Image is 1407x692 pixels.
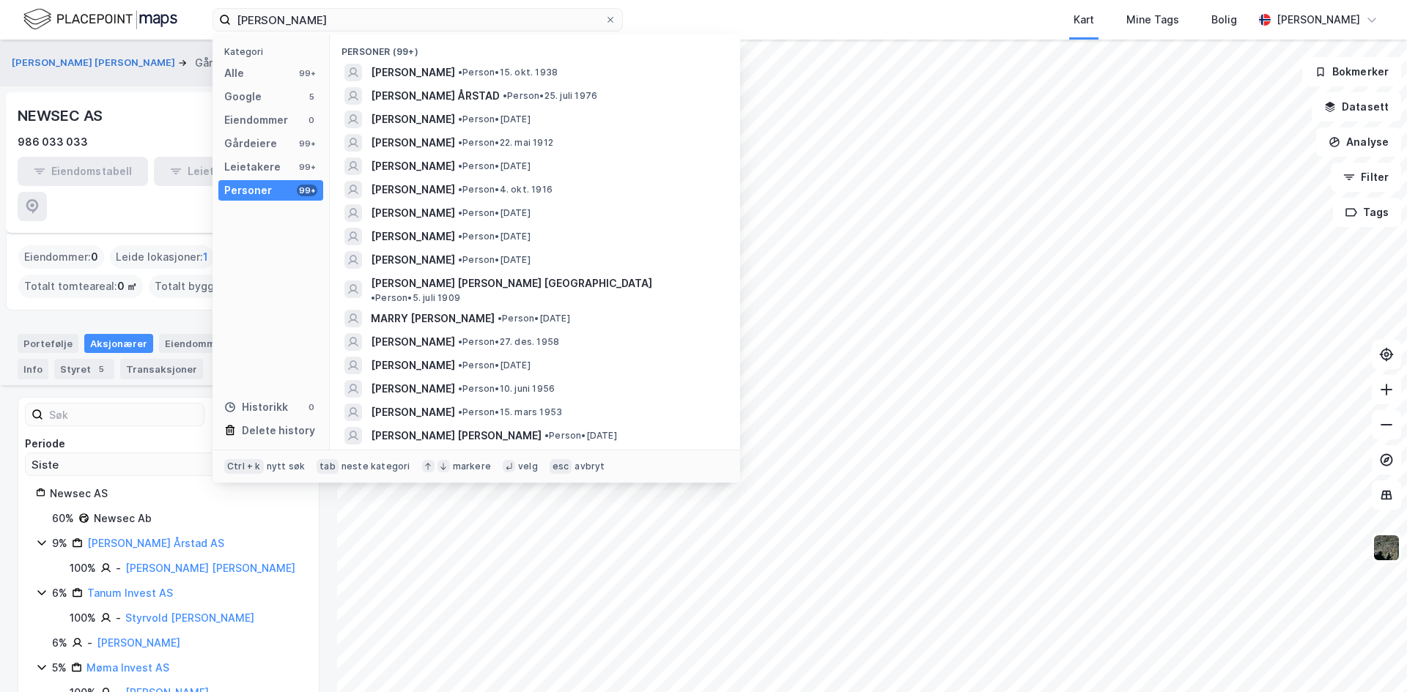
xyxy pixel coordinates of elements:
span: [PERSON_NAME] [371,380,455,398]
div: Bolig [1211,11,1237,29]
span: [PERSON_NAME] [371,134,455,152]
div: - [87,634,92,652]
div: Transaksjoner [120,359,203,379]
div: 60% [52,510,74,527]
span: • [458,231,462,242]
button: Analyse [1316,127,1401,157]
div: 6% [52,634,67,652]
span: Person • 15. mars 1953 [458,406,562,418]
span: [PERSON_NAME] [371,357,455,374]
div: 0 [306,401,317,413]
span: [PERSON_NAME] [371,251,455,269]
div: Totalt byggareal : [149,275,267,298]
span: • [458,406,462,417]
div: 6% [52,584,67,602]
span: Person • 5. juli 1909 [371,292,460,304]
div: Personer (99+) [330,34,740,61]
div: 100% [70,609,96,627]
div: Chat Widget [1334,622,1407,692]
span: Person • 25. juli 1976 [503,90,597,102]
span: • [458,184,462,195]
span: Person • [DATE] [458,114,531,125]
div: esc [550,459,572,474]
img: 9k= [1373,534,1400,562]
div: tab [317,459,339,474]
input: Søk på adresse, matrikkel, gårdeiere, leietakere eller personer [231,9,605,31]
div: Eiendommer [224,111,288,129]
div: 99+ [297,161,317,173]
div: velg [518,461,538,472]
span: Person • 4. okt. 1916 [458,184,553,196]
div: Leietakere [224,158,281,176]
button: [PERSON_NAME] [PERSON_NAME] [12,56,178,70]
span: [PERSON_NAME] [371,333,455,351]
div: 5% [52,659,67,677]
div: - [116,609,121,627]
div: [PERSON_NAME] [1277,11,1360,29]
span: [PERSON_NAME] ÅRSTAD [371,87,500,105]
div: Alle [224,64,244,82]
div: Portefølje [18,334,78,353]
a: [PERSON_NAME] Årstad AS [87,537,224,549]
span: [PERSON_NAME] [371,204,455,222]
div: Leide lokasjoner : [110,245,214,269]
span: • [371,292,375,303]
div: Gårdeiere [224,135,277,152]
span: Person • 22. mai 1912 [458,137,553,149]
div: Eiendommer : [18,245,104,269]
span: Person • [DATE] [458,231,531,242]
div: 5 [94,362,108,376]
div: nytt søk [267,461,306,472]
div: Personer [224,182,272,199]
div: Periode [25,435,312,453]
div: markere [453,461,491,472]
span: • [498,313,502,324]
div: Kategori [224,46,323,57]
span: • [458,114,462,124]
div: 99+ [297,185,317,196]
div: Kart [1074,11,1094,29]
div: 0 [306,114,317,126]
span: • [458,160,462,171]
span: [PERSON_NAME] [371,228,455,245]
span: Person • [DATE] [458,360,531,371]
div: Styret [54,359,114,379]
a: [PERSON_NAME] [PERSON_NAME] [125,562,295,574]
img: logo.f888ab2527a4732fd821a326f86c7f29.svg [23,7,177,32]
span: 0 [91,248,98,266]
span: Person • 27. des. 1958 [458,336,559,348]
div: - [116,559,121,577]
input: Søk [43,403,204,425]
span: [PERSON_NAME] [371,403,455,421]
span: [PERSON_NAME] [371,157,455,175]
span: Person • 15. okt. 1938 [458,67,558,78]
span: [PERSON_NAME] [371,64,455,81]
div: Totalt tomteareal : [18,275,143,298]
a: Styrvold [PERSON_NAME] [125,611,254,624]
span: [PERSON_NAME] [PERSON_NAME] [371,427,542,444]
div: 9% [52,535,67,552]
div: Ctrl + k [224,459,264,474]
span: [PERSON_NAME] [PERSON_NAME] [GEOGRAPHIC_DATA] [371,275,652,292]
div: 99+ [297,67,317,79]
div: neste kategori [341,461,410,472]
div: Mine Tags [1126,11,1179,29]
span: • [458,383,462,394]
div: NEWSEC AS [18,104,106,127]
button: Datasett [1312,92,1401,122]
span: [PERSON_NAME] [371,181,455,198]
div: Aksjonærer [84,334,153,353]
div: Delete history [242,422,315,439]
span: • [458,137,462,148]
div: 100% [70,559,96,577]
span: MARRY [PERSON_NAME] [371,310,495,327]
span: • [458,336,462,347]
div: Eiendommer [159,334,232,353]
span: • [458,207,462,218]
a: [PERSON_NAME] [97,636,180,649]
span: • [458,67,462,78]
span: • [544,430,549,441]
span: Person • [DATE] [544,430,617,442]
div: 5 [306,91,317,103]
span: • [458,254,462,265]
